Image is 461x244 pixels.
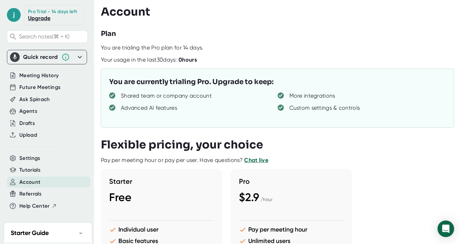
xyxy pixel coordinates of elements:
button: Help Center [19,202,57,210]
li: Pay per meeting hour [239,226,344,233]
button: Settings [19,154,40,162]
div: Pro Trial - 14 days left [28,9,77,15]
button: Upload [19,131,37,139]
button: Ask Spinach [19,96,50,103]
a: Chat live [244,157,268,163]
span: Search notes (⌘ + K) [19,33,69,40]
h3: Account [101,5,150,18]
span: Help Center [19,202,50,210]
div: You are trialing the Pro plan for 14 days. [101,44,461,51]
h3: Pro [239,177,344,186]
h2: Starter Guide [11,228,49,238]
button: Agents [19,107,37,115]
button: Drafts [19,119,35,127]
div: Quick record [23,54,58,61]
h3: Starter [109,177,214,186]
div: More integrations [289,92,335,99]
div: Custom settings & controls [289,105,360,111]
span: $2.9 [239,191,259,204]
h3: Plan [101,29,116,39]
span: j [7,8,21,22]
b: 0 hours [179,56,197,63]
div: Advanced AI features [121,105,177,111]
button: Tutorials [19,166,40,174]
button: Referrals [19,190,41,198]
h3: You are currently trialing Pro. Upgrade to keep: [109,77,273,87]
h3: Flexible pricing, your choice [101,138,263,151]
button: Meeting History [19,72,59,80]
button: Future Meetings [19,83,60,91]
div: Pay per meeting hour or pay per user. Have questions? [101,157,268,164]
div: Shared team or company account [121,92,212,99]
div: Open Intercom Messenger [438,220,454,237]
li: Individual user [109,226,214,233]
button: − [76,228,85,238]
div: Your usage in the last 30 days: [101,56,197,63]
span: Free [109,191,132,204]
div: Quick record [10,50,84,64]
a: Upgrade [28,15,50,21]
button: Account [19,178,40,186]
span: / hour [260,197,272,202]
